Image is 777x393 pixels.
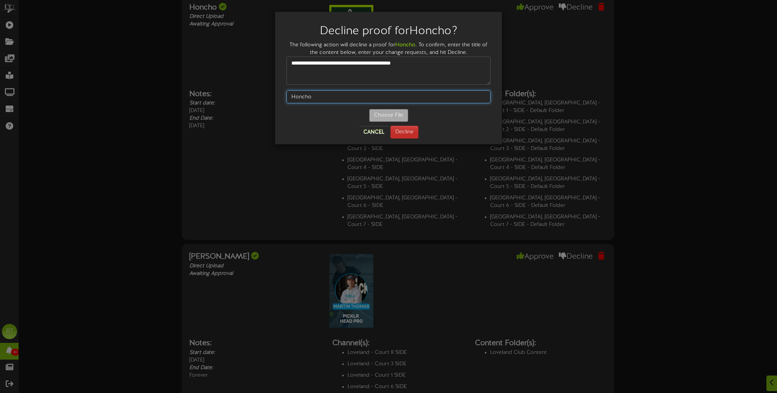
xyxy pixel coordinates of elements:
button: Cancel [359,126,389,138]
strong: Honcho [395,42,415,48]
h2: Decline proof for Honcho ? [286,25,491,38]
div: The following action will decline a proof for . To confirm, enter the title of the content below,... [281,41,496,57]
input: Honcho [286,90,491,103]
button: Decline [390,126,418,139]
